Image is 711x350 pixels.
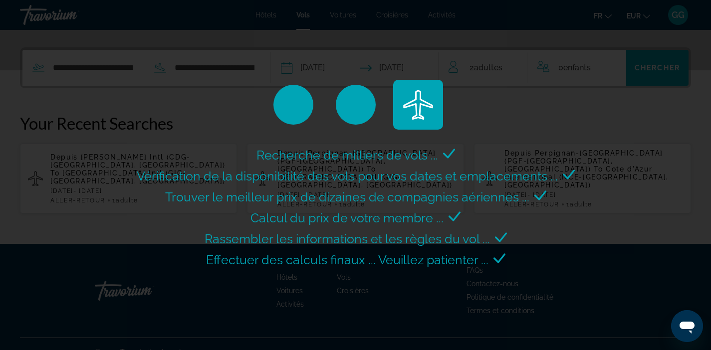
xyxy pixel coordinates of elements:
span: Calcul du prix de votre membre ... [250,210,444,225]
span: Recherche de milliers de vols ... [256,148,438,163]
iframe: Bouton de lancement de la fenêtre de messagerie [671,310,703,342]
span: Rassembler les informations et les règles du vol ... [205,231,490,246]
span: Trouver le meilleur prix de dizaines de compagnies aériennes ... [165,189,529,204]
span: Vérification de la disponibilité des vols pour vos dates et emplacements ... [137,169,558,183]
span: Effectuer des calculs finaux ... Veuillez patienter ... [206,252,488,267]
